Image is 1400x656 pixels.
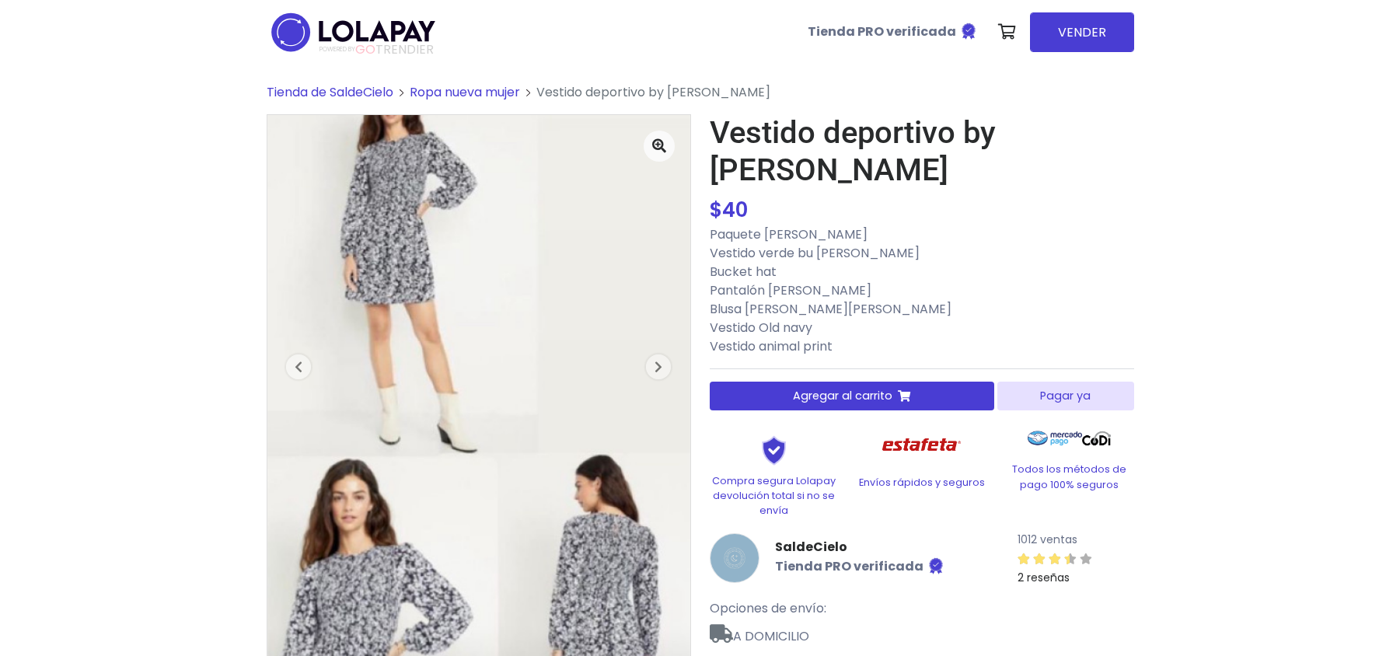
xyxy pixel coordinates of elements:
span: TRENDIER [319,43,434,57]
div: 3.5 / 5 [1018,550,1092,568]
div: $ [710,195,1134,225]
a: Ropa nueva mujer [410,83,520,101]
p: Todos los métodos de pago 100% seguros [1005,462,1134,491]
img: SaldeCielo [710,533,759,583]
img: Codi Logo [1082,423,1111,454]
a: 2 reseñas [1018,549,1134,587]
p: Paquete [PERSON_NAME] Vestido verde bu [PERSON_NAME] Bucket hat Pantalón [PERSON_NAME] Blusa [PER... [710,225,1134,356]
img: Tienda verificada [959,22,978,40]
img: Mercado Pago Logo [1028,423,1083,454]
p: Envíos rápidos y seguros [857,475,986,490]
a: Tienda de SaldeCielo [267,83,393,101]
span: POWERED BY [319,45,355,54]
span: Opciones de envío: [710,599,826,617]
p: Compra segura Lolapay devolución total si no se envía [710,473,839,518]
img: logo [267,8,440,57]
span: 40 [722,196,748,224]
nav: breadcrumb [267,83,1134,114]
span: Agregar al carrito [793,388,892,404]
img: Tienda verificada [927,557,945,575]
a: SaldeCielo [775,538,945,557]
img: Shield [735,435,813,465]
span: A DOMICILIO [710,618,1134,646]
img: Estafeta Logo [870,423,973,467]
span: GO [355,40,375,58]
b: Tienda PRO verificada [775,558,923,576]
button: Pagar ya [997,382,1133,410]
button: Agregar al carrito [710,382,995,410]
b: Tienda PRO verificada [808,23,956,40]
h1: Vestido deportivo by [PERSON_NAME] [710,114,1134,189]
small: 2 reseñas [1018,570,1070,585]
span: Vestido deportivo by [PERSON_NAME] [536,83,770,101]
a: VENDER [1030,12,1134,52]
small: 1012 ventas [1018,532,1077,547]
